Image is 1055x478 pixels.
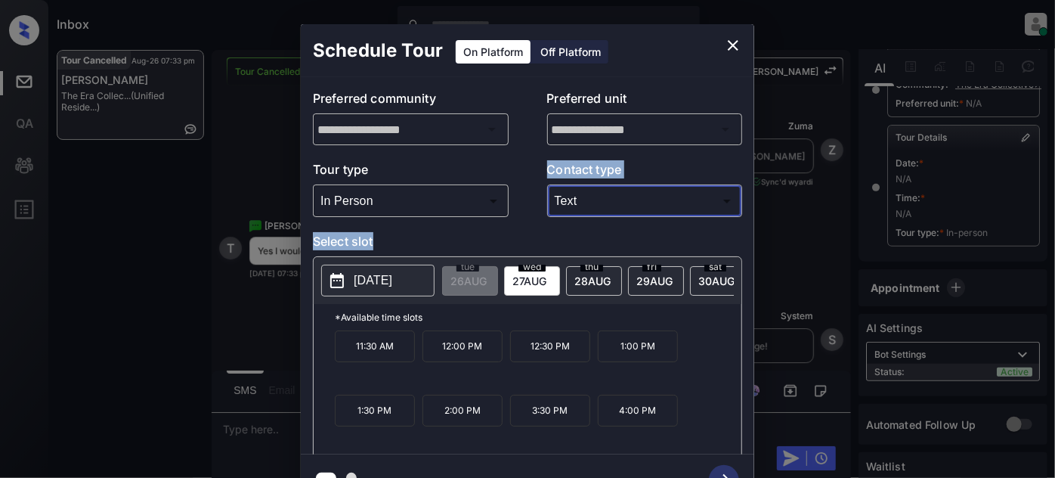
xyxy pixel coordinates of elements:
[547,89,743,113] p: Preferred unit
[518,262,546,272] span: wed
[598,395,678,427] p: 4:00 PM
[704,262,726,272] span: sat
[422,395,503,427] p: 2:00 PM
[598,331,678,362] p: 1:00 PM
[313,160,509,185] p: Tour type
[636,275,673,287] span: 29 AUG
[335,304,741,331] p: *Available time slots
[698,275,735,287] span: 30 AUG
[551,188,739,213] div: Text
[456,40,531,64] div: On Platform
[642,262,661,272] span: fri
[504,266,560,296] div: date-select
[335,331,415,362] p: 11:30 AM
[510,395,590,427] p: 3:30 PM
[566,266,622,296] div: date-select
[533,40,608,64] div: Off Platform
[512,275,546,287] span: 27 AUG
[547,160,743,185] p: Contact type
[354,272,392,290] p: [DATE]
[313,232,742,256] p: Select slot
[718,30,748,61] button: close
[321,265,435,296] button: [DATE]
[690,266,746,296] div: date-select
[574,275,611,287] span: 28 AUG
[335,395,415,427] p: 1:30 PM
[301,24,455,77] h2: Schedule Tour
[580,262,603,272] span: thu
[510,331,590,362] p: 12:30 PM
[628,266,684,296] div: date-select
[313,89,509,113] p: Preferred community
[317,188,505,213] div: In Person
[422,331,503,362] p: 12:00 PM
